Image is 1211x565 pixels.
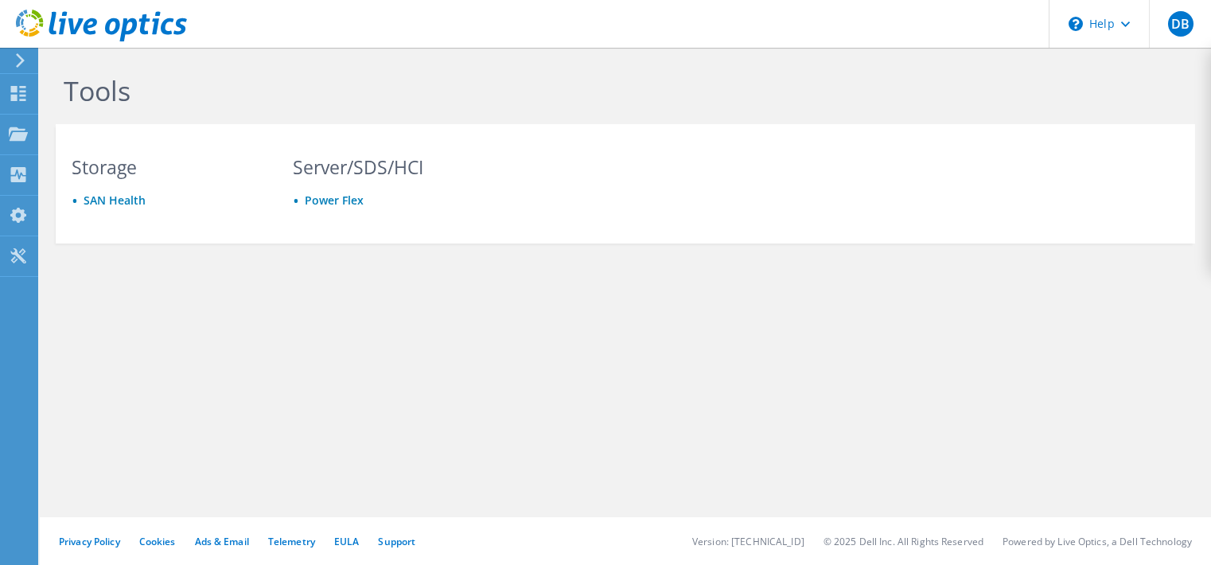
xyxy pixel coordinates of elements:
[293,158,484,176] h3: Server/SDS/HCI
[824,535,983,548] li: © 2025 Dell Inc. All Rights Reserved
[72,158,263,176] h3: Storage
[268,535,315,548] a: Telemetry
[1003,535,1192,548] li: Powered by Live Optics, a Dell Technology
[1069,17,1083,31] svg: \n
[378,535,415,548] a: Support
[139,535,176,548] a: Cookies
[1168,11,1193,37] span: DB
[59,535,120,548] a: Privacy Policy
[84,193,146,208] a: SAN Health
[305,193,364,208] a: Power Flex
[334,535,359,548] a: EULA
[195,535,249,548] a: Ads & Email
[64,74,1138,107] h1: Tools
[692,535,804,548] li: Version: [TECHNICAL_ID]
